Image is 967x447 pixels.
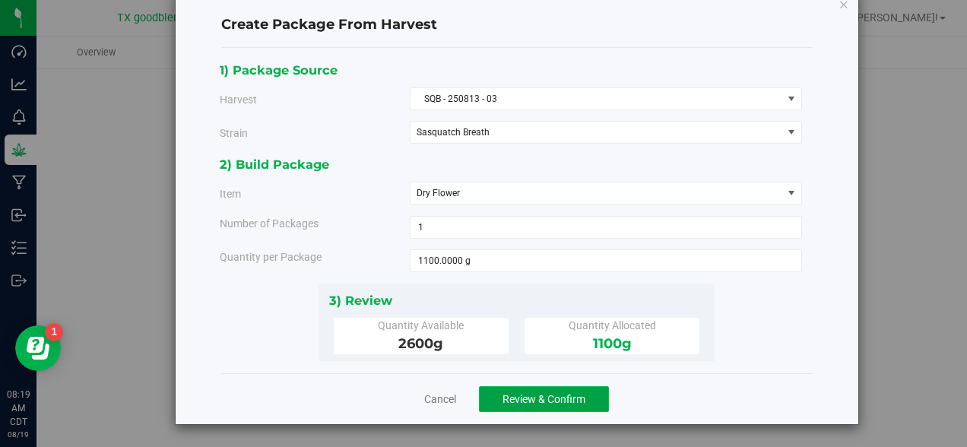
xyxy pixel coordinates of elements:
span: Quantity Available [378,319,464,331]
span: select [782,88,801,109]
span: Harvest [220,94,257,106]
input: 1100.0000 g [411,250,801,271]
span: Review & Confirm [503,393,585,405]
span: g [622,335,632,352]
span: Number of Packages [220,217,319,230]
a: Cancel [424,392,456,407]
span: Quantity per Package [220,251,322,263]
span: 2600 [398,335,443,352]
span: Sasquatch Breath [417,127,762,138]
span: Dry Flower [417,188,460,198]
span: Quantity Allocated [569,319,656,331]
span: 1) Package Source [220,62,338,78]
iframe: Resource center unread badge [45,323,63,341]
span: SQB - 250813 - 03 [411,88,782,109]
span: Strain [220,127,248,139]
span: 1100 [593,335,632,352]
span: g [433,335,443,352]
span: Item [220,189,241,201]
button: Review & Confirm [479,386,609,412]
iframe: Resource center [15,325,61,371]
span: 2) Build Package [220,157,329,172]
span: select [782,122,801,143]
span: 3) Review [329,293,392,308]
h4: Create Package From Harvest [221,15,813,35]
input: 1 [411,217,801,238]
span: select [782,182,801,204]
